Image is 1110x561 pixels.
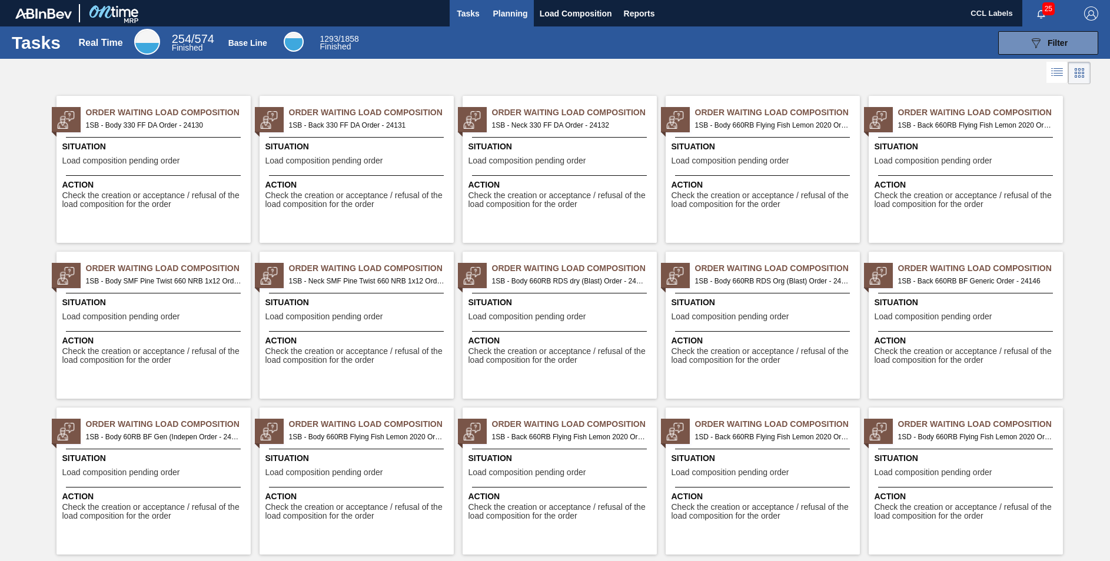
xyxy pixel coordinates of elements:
span: Load composition pending order [468,468,586,477]
span: 1SB - Body SMF Pine Twist 660 NRB 1x12 Order - 24139 [86,275,241,288]
span: 25 [1042,2,1055,15]
span: 1SB - Body 660RB Flying Fish Lemon 2020 Order - 24137 [695,119,850,132]
span: Load composition pending order [875,156,992,165]
span: Situation [468,141,654,153]
span: Load composition pending order [265,312,383,321]
span: Action [62,490,248,503]
span: Order Waiting Load Composition [86,262,251,275]
img: status [260,111,278,129]
button: Notifications [1022,5,1060,22]
span: Situation [468,296,654,309]
div: Real Time [172,34,214,52]
span: Reports [624,6,655,21]
span: Check the creation or acceptance / refusal of the load composition for the order [265,191,451,209]
div: Real Time [78,38,122,48]
span: Action [672,179,857,191]
h1: Tasks [12,36,64,49]
span: Load composition pending order [672,468,789,477]
span: Order Waiting Load Composition [492,418,657,430]
span: Order Waiting Load Composition [289,262,454,275]
span: Check the creation or acceptance / refusal of the load composition for the order [265,503,451,521]
button: Filter [998,31,1098,55]
span: Action [468,179,654,191]
span: Load composition pending order [265,156,383,165]
span: 1SB - Neck 330 FF DA Order - 24132 [492,119,647,132]
span: Action [265,179,451,191]
span: Action [62,335,248,347]
span: Action [62,179,248,191]
span: Check the creation or acceptance / refusal of the load composition for the order [875,347,1060,365]
span: Situation [62,296,248,309]
span: Check the creation or acceptance / refusal of the load composition for the order [672,191,857,209]
span: Load composition pending order [672,312,789,321]
span: Check the creation or acceptance / refusal of the load composition for the order [468,191,654,209]
span: Situation [875,296,1060,309]
span: Finished [320,42,351,51]
img: status [260,423,278,440]
span: Finished [172,43,203,52]
img: status [463,111,481,129]
span: Action [875,179,1060,191]
span: Action [265,490,451,503]
span: Load composition pending order [468,312,586,321]
span: Situation [468,452,654,465]
span: 1SB - Back 330 FF DA Order - 24131 [289,119,444,132]
span: Situation [62,141,248,153]
span: Check the creation or acceptance / refusal of the load composition for the order [468,503,654,521]
span: Situation [265,141,451,153]
img: status [57,267,75,285]
span: / 1858 [320,34,359,44]
span: 254 [172,32,191,45]
span: Tasks [456,6,481,21]
span: 1SB - Body 660RB RDS dry (Blast) Order - 24142 [492,275,647,288]
span: Action [468,335,654,347]
span: Check the creation or acceptance / refusal of the load composition for the order [62,347,248,365]
span: Load composition pending order [875,312,992,321]
span: Situation [875,452,1060,465]
span: Situation [672,452,857,465]
img: status [666,267,684,285]
span: Load composition pending order [62,468,180,477]
span: Order Waiting Load Composition [695,262,860,275]
span: Order Waiting Load Composition [898,262,1063,275]
div: Base Line [228,38,267,48]
div: Card Vision [1068,62,1091,84]
span: Action [672,490,857,503]
span: Action [875,490,1060,503]
span: Situation [62,452,248,465]
img: status [869,111,887,129]
span: Action [875,335,1060,347]
span: Load composition pending order [672,156,789,165]
span: Order Waiting Load Composition [86,418,251,430]
span: Check the creation or acceptance / refusal of the load composition for the order [672,347,857,365]
span: Order Waiting Load Composition [86,106,251,119]
span: 1SB - Body 660RB Flying Fish Lemon 2020 Order - 26482 [289,430,444,443]
span: 1SD - Body 660RB Flying Fish Lemon 2020 Order - 31010 [898,430,1053,443]
img: Logout [1084,6,1098,21]
span: Load composition pending order [468,156,586,165]
span: 1SB - Body 60RB BF Gen (Indepen Order - 24148 [86,430,241,443]
img: status [57,111,75,129]
img: status [260,267,278,285]
img: status [666,423,684,440]
div: List Vision [1046,62,1068,84]
span: 1SB - Back 660RB BF Generic Order - 24146 [898,275,1053,288]
span: Situation [265,452,451,465]
img: status [869,267,887,285]
img: TNhmsLtSVTkK8tSr43FrP2fwEKptu5GPRR3wAAAABJRU5ErkJggg== [15,8,72,19]
span: Check the creation or acceptance / refusal of the load composition for the order [468,347,654,365]
span: Load composition pending order [265,468,383,477]
span: Order Waiting Load Composition [492,106,657,119]
span: / 574 [172,32,214,45]
span: Check the creation or acceptance / refusal of the load composition for the order [875,191,1060,209]
span: Check the creation or acceptance / refusal of the load composition for the order [62,191,248,209]
span: Action [265,335,451,347]
span: Order Waiting Load Composition [898,106,1063,119]
span: Check the creation or acceptance / refusal of the load composition for the order [672,503,857,521]
span: Load composition pending order [62,156,180,165]
img: status [57,423,75,440]
span: Order Waiting Load Composition [492,262,657,275]
span: 1SB - Back 660RB Flying Fish Lemon 2020 Order - 26483 [492,430,647,443]
span: Situation [265,296,451,309]
span: 1SB - Body 660RB RDS Org (Blast) Order - 24144 [695,275,850,288]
